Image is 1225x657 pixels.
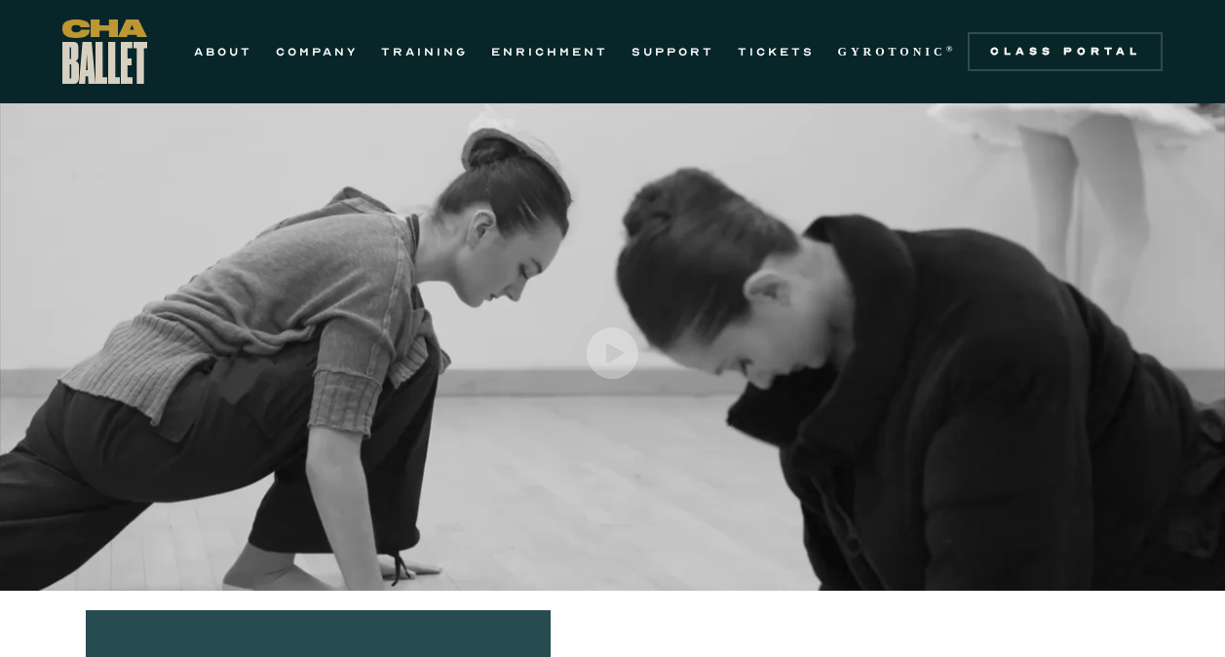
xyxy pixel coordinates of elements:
[194,40,252,63] a: ABOUT
[738,40,815,63] a: TICKETS
[632,40,714,63] a: SUPPORT
[946,44,957,54] sup: ®
[838,40,957,63] a: GYROTONIC®
[62,19,147,84] a: home
[979,44,1151,59] div: Class Portal
[838,45,946,58] strong: GYROTONIC
[381,40,468,63] a: TRAINING
[276,40,358,63] a: COMPANY
[968,32,1163,71] a: Class Portal
[491,40,608,63] a: ENRICHMENT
